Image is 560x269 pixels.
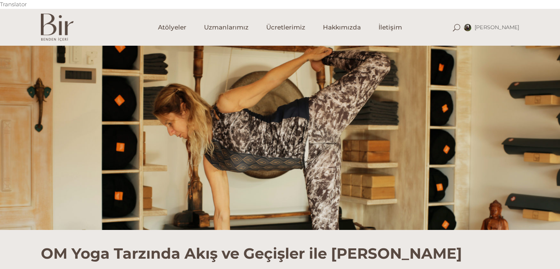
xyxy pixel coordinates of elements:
img: inbound5720259253010107926.jpg [464,24,471,31]
a: Uzmanlarımız [195,9,257,46]
a: Ücretlerimiz [257,9,314,46]
a: İletişim [370,9,411,46]
a: Hakkımızda [314,9,370,46]
span: Hakkımızda [323,23,361,32]
span: Uzmanlarımız [204,23,249,32]
h1: OM Yoga Tarzında Akış ve Geçişler ile [PERSON_NAME] [41,230,520,262]
a: Atölyeler [149,9,195,46]
span: İletişim [378,23,402,32]
span: Ücretlerimiz [266,23,305,32]
span: [PERSON_NAME] [475,24,520,31]
span: Atölyeler [158,23,186,32]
